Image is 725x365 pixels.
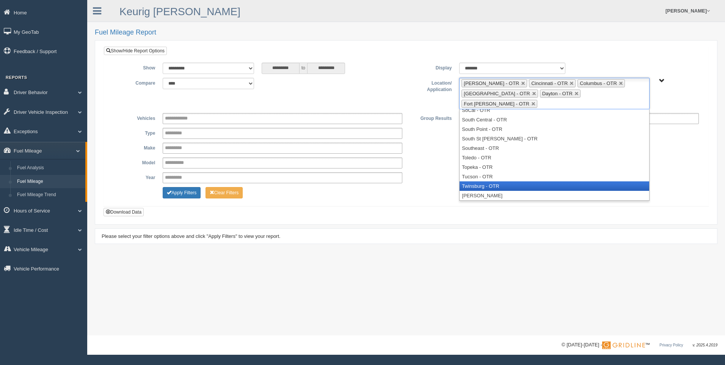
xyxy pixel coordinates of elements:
label: Vehicles [110,113,159,122]
label: Display [406,63,455,72]
span: [PERSON_NAME] - OTR [464,80,519,86]
label: Model [110,157,159,167]
span: v. 2025.4.2019 [693,343,717,347]
span: Columbus - OTR [580,80,617,86]
span: to [300,63,307,74]
label: Compare [110,78,159,87]
label: Make [110,143,159,152]
span: Dayton - OTR [542,91,573,96]
span: [GEOGRAPHIC_DATA] - OTR [464,91,530,96]
a: Keurig [PERSON_NAME] [119,6,240,17]
span: Cincinnati - OTR [531,80,568,86]
li: South Central - OTR [460,115,649,124]
li: Southeast - OTR [460,143,649,153]
li: Tucson - OTR [460,172,649,181]
div: © [DATE]-[DATE] - ™ [562,341,717,349]
span: Fort [PERSON_NAME] - OTR [464,101,529,107]
li: South Point - OTR [460,124,649,134]
h2: Fuel Mileage Report [95,29,717,36]
li: SoCal - OTR [460,105,649,115]
a: Fuel Mileage Trend [14,188,85,202]
label: Year [110,172,159,181]
li: Twinsburg - OTR [460,181,649,191]
li: [PERSON_NAME] [460,191,649,200]
li: Topeka - OTR [460,162,649,172]
a: Fuel Analysis [14,161,85,175]
li: South St [PERSON_NAME] - OTR [460,134,649,143]
img: Gridline [602,341,645,349]
label: Show [110,63,159,72]
label: Type [110,128,159,137]
a: Fuel Mileage [14,175,85,189]
label: Location/ Application [406,78,455,93]
button: Change Filter Options [206,187,243,198]
button: Download Data [104,208,144,216]
a: Privacy Policy [659,343,683,347]
a: Show/Hide Report Options [104,47,167,55]
li: Toledo - OTR [460,153,649,162]
span: Please select your filter options above and click "Apply Filters" to view your report. [102,233,281,239]
button: Change Filter Options [163,187,201,198]
label: Group Results [406,113,455,122]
